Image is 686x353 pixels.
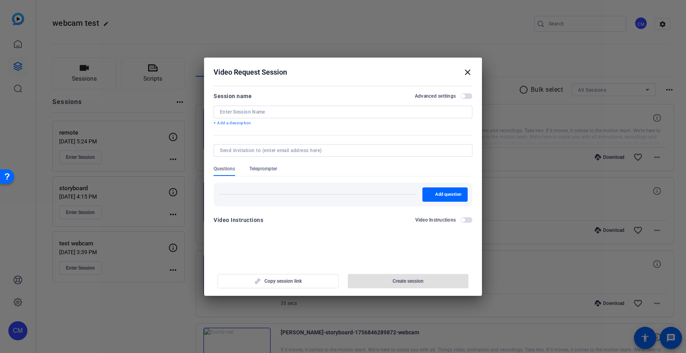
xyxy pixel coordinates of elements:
span: Questions [214,166,235,172]
div: Video Request Session [214,68,472,77]
p: + Add a description [214,120,472,126]
button: Add question [422,187,468,202]
h2: Video Instructions [415,217,456,223]
div: Session name [214,91,252,101]
input: Enter Session Name [220,109,466,115]
span: Teleprompter [249,166,277,172]
div: Video Instructions [214,215,263,225]
span: Add question [435,191,461,198]
h2: Advanced settings [415,93,456,99]
input: Send invitation to (enter email address here) [220,147,463,154]
mat-icon: close [463,68,472,77]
